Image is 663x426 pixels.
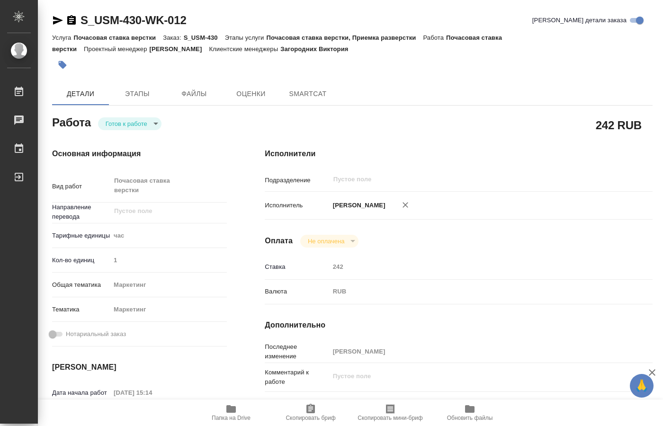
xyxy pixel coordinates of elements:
button: Папка на Drive [191,399,271,426]
p: Проектный менеджер [84,45,149,53]
span: SmartCat [285,88,331,100]
p: Загородних Виктория [280,45,355,53]
span: Файлы [171,88,217,100]
button: Обновить файлы [430,399,510,426]
button: Скопировать бриф [271,399,350,426]
button: 🙏 [630,374,654,398]
a: S_USM-430-WK-012 [81,14,187,27]
p: Клиентские менеджеры [209,45,280,53]
h2: Работа [52,113,91,130]
div: Готов к работе [98,117,161,130]
h4: [PERSON_NAME] [52,362,227,373]
div: Маркетинг [110,277,227,293]
button: Удалить исполнителя [395,195,416,215]
p: Подразделение [265,176,329,185]
input: Пустое поле [332,174,598,185]
h4: Исполнители [265,148,653,160]
p: Комментарий к работе [265,368,329,387]
p: Общая тематика [52,280,110,290]
h4: Оплата [265,235,293,247]
button: Не оплачена [305,237,347,245]
div: Маркетинг [110,302,227,318]
span: [PERSON_NAME] детали заказа [532,16,627,25]
span: Этапы [115,88,160,100]
p: Кол-во единиц [52,256,110,265]
p: Заказ: [163,34,183,41]
input: Пустое поле [330,345,620,358]
div: RUB [330,284,620,300]
p: Направление перевода [52,203,110,222]
p: Почасовая ставка верстки [73,34,163,41]
span: 🙏 [634,376,650,396]
h4: Дополнительно [265,319,653,331]
span: Скопировать бриф [286,415,335,421]
span: Нотариальный заказ [66,329,126,339]
p: Тематика [52,305,110,314]
p: Вид работ [52,182,110,191]
div: час [110,228,227,244]
span: Папка на Drive [212,415,251,421]
p: Почасовая ставка верстки, Приемка разверстки [266,34,423,41]
p: Тарифные единицы [52,231,110,240]
button: Скопировать мини-бриф [350,399,430,426]
input: Пустое поле [113,205,205,217]
button: Скопировать ссылку для ЯМессенджера [52,15,63,26]
p: Ставка [265,262,329,272]
p: [PERSON_NAME] [150,45,209,53]
div: Готов к работе [300,235,358,248]
p: Работа [423,34,446,41]
p: [PERSON_NAME] [330,201,385,210]
span: Скопировать мини-бриф [358,415,422,421]
input: Пустое поле [330,260,620,274]
p: Услуга [52,34,73,41]
input: Пустое поле [110,253,227,267]
button: Скопировать ссылку [66,15,77,26]
p: Последнее изменение [265,342,329,361]
h2: 242 RUB [596,117,642,133]
h4: Основная информация [52,148,227,160]
input: Пустое поле [110,386,193,399]
p: Валюта [265,287,329,296]
span: Обновить файлы [447,415,493,421]
p: Исполнитель [265,201,329,210]
span: Оценки [228,88,274,100]
button: Добавить тэг [52,54,73,75]
p: S_USM-430 [184,34,225,41]
p: Дата начала работ [52,388,110,398]
p: Этапы услуги [225,34,267,41]
span: Детали [58,88,103,100]
button: Готов к работе [103,120,150,128]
